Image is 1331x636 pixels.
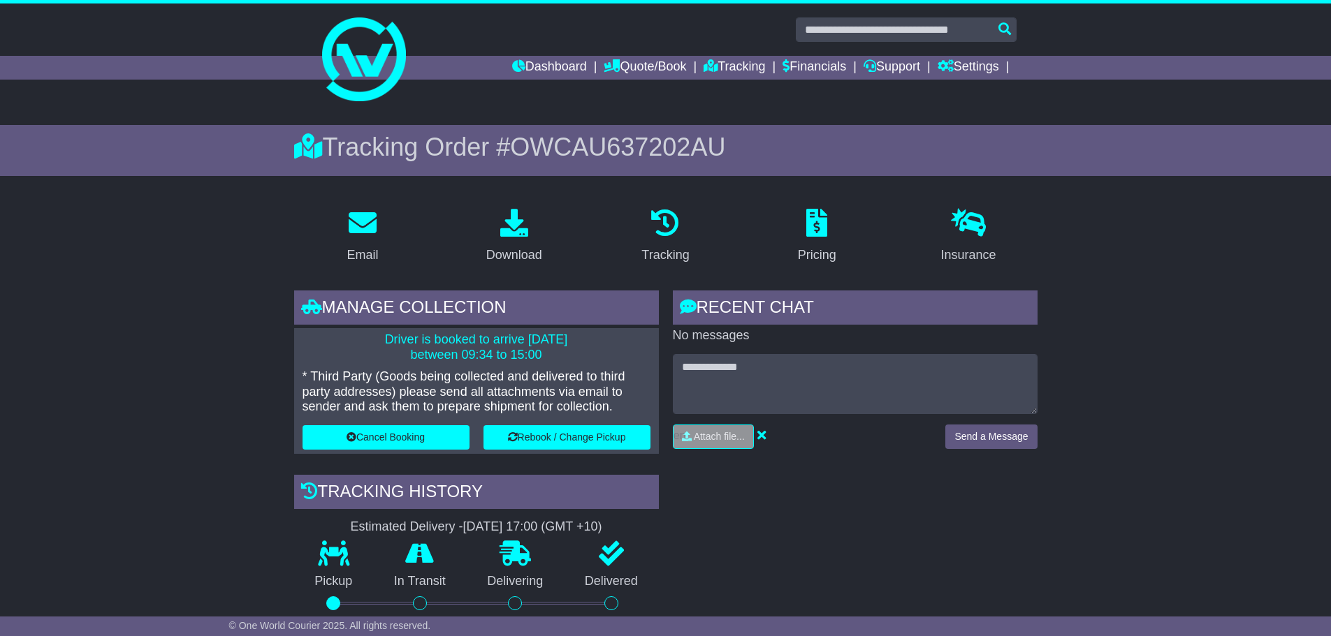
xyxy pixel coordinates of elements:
[483,425,650,450] button: Rebook / Change Pickup
[510,133,725,161] span: OWCAU637202AU
[941,246,996,265] div: Insurance
[932,204,1005,269] a: Insurance
[783,56,846,80] a: Financials
[945,424,1037,449] button: Send a Message
[704,56,765,80] a: Tracking
[303,425,470,450] button: Cancel Booking
[303,332,650,362] p: Driver is booked to arrive [DATE] between 09:34 to 15:00
[673,328,1038,343] p: No messages
[294,519,659,535] div: Estimated Delivery -
[229,620,431,631] span: © One World Courier 2025. All rights reserved.
[673,290,1038,328] div: RECENT CHAT
[486,246,542,265] div: Download
[604,56,686,80] a: Quote/Book
[864,56,920,80] a: Support
[632,204,698,269] a: Tracking
[347,246,378,265] div: Email
[303,369,650,415] p: * Third Party (Goods being collected and delivered to third party addresses) please send all atta...
[641,246,689,265] div: Tracking
[294,475,659,512] div: Tracking history
[294,574,374,589] p: Pickup
[798,246,836,265] div: Pricing
[938,56,999,80] a: Settings
[294,290,659,328] div: Manage collection
[463,519,602,535] div: [DATE] 17:00 (GMT +10)
[337,204,387,269] a: Email
[467,574,565,589] p: Delivering
[373,574,467,589] p: In Transit
[564,574,659,589] p: Delivered
[789,204,845,269] a: Pricing
[512,56,587,80] a: Dashboard
[477,204,551,269] a: Download
[294,132,1038,162] div: Tracking Order #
